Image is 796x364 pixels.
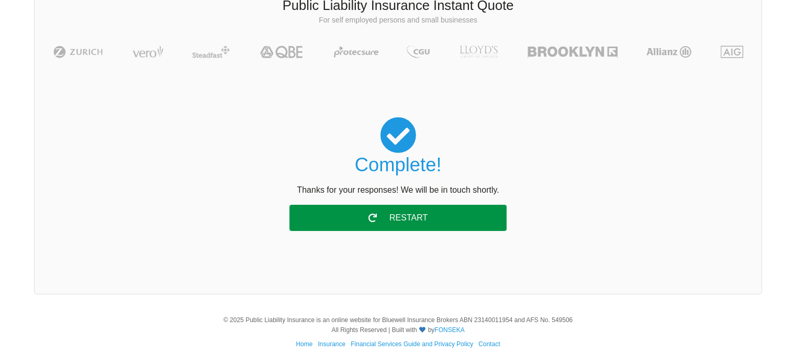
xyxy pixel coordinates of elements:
[49,46,108,58] img: Zurich | Public Liability Insurance
[72,153,724,177] h2: Complete!
[716,46,747,58] img: AIG | Public Liability Insurance
[523,46,621,58] img: Brooklyn | Public Liability Insurance
[434,326,464,334] a: FONSEKA
[289,205,507,231] div: Restart
[478,340,500,348] a: Contact
[454,46,504,58] img: LLOYD's | Public Liability Insurance
[641,46,697,58] img: Allianz | Public Liability Insurance
[318,340,345,348] a: Insurance
[296,340,312,348] a: Home
[351,340,473,348] a: Financial Services Guide and Privacy Policy
[402,46,434,58] img: CGU | Public Liability Insurance
[188,46,234,58] img: Steadfast | Public Liability Insurance
[72,184,724,196] p: Thanks for your responses! We will be in touch shortly.
[42,15,754,26] p: For self employed persons and small businesses
[330,46,383,58] img: Protecsure | Public Liability Insurance
[254,46,310,58] img: QBE | Public Liability Insurance
[128,46,168,58] img: Vero | Public Liability Insurance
